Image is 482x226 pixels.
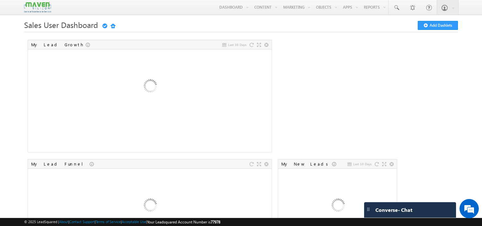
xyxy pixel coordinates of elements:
[24,219,220,225] span: © 2025 LeadSquared | | | | |
[96,220,121,224] a: Terms of Service
[353,161,372,167] span: Last 10 Days
[31,42,86,48] div: My Lead Growth
[228,42,246,48] span: Last 30 Days
[122,220,146,224] a: Acceptable Use
[115,52,184,122] img: Loading...
[147,220,220,224] span: Your Leadsquared Account Number is
[418,21,458,30] button: Add Dashlets
[59,220,68,224] a: About
[375,207,412,213] span: Converse - Chat
[69,220,95,224] a: Contact Support
[211,220,220,224] span: 77978
[31,161,90,167] div: My Lead Funnel
[24,2,51,13] img: Custom Logo
[281,161,332,167] div: My New Leads
[24,20,98,30] span: Sales User Dashboard
[366,207,371,212] img: carter-drag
